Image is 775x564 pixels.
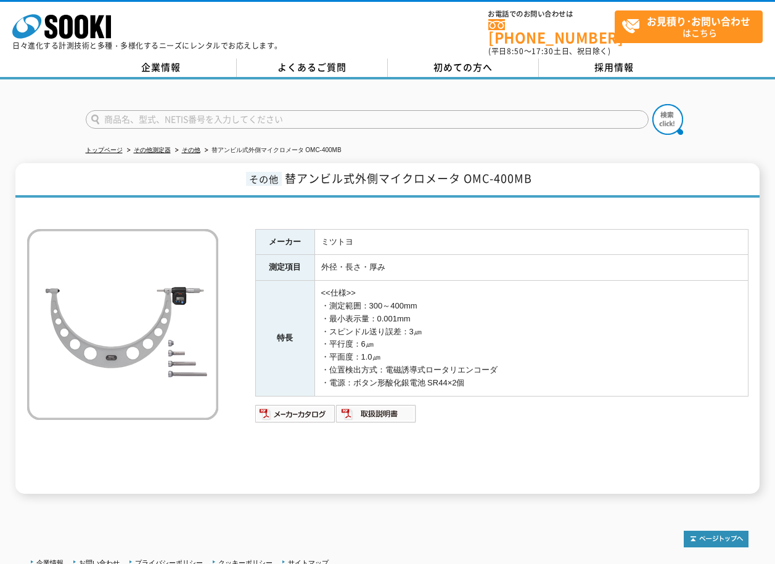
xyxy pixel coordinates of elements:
[488,19,615,44] a: [PHONE_NUMBER]
[647,14,750,28] strong: お見積り･お問い合わせ
[539,58,690,77] a: 採用情報
[388,58,539,77] a: 初めての方へ
[285,170,532,187] span: 替アンビル式外側マイクロメータ OMC-400MB
[86,147,123,153] a: トップページ
[86,58,237,77] a: 企業情報
[488,10,615,18] span: お電話でのお問い合わせは
[246,172,282,186] span: その他
[621,11,762,42] span: はこちら
[336,404,417,424] img: 取扱説明書
[531,46,554,57] span: 17:30
[255,255,314,281] th: 測定項目
[12,42,282,49] p: 日々進化する計測技術と多種・多様化するニーズにレンタルでお応えします。
[255,404,336,424] img: メーカーカタログ
[202,144,342,157] li: 替アンビル式外側マイクロメータ OMC-400MB
[27,229,218,420] img: 替アンビル式外側マイクロメータ OMC-400MB
[433,60,493,74] span: 初めての方へ
[684,531,748,547] img: トップページへ
[314,229,748,255] td: ミツトヨ
[507,46,524,57] span: 8:50
[134,147,171,153] a: その他測定器
[255,281,314,396] th: 特長
[336,412,417,421] a: 取扱説明書
[615,10,763,43] a: お見積り･お問い合わせはこちら
[237,58,388,77] a: よくあるご質問
[255,412,336,421] a: メーカーカタログ
[314,255,748,281] td: 外径・長さ・厚み
[182,147,200,153] a: その他
[314,281,748,396] td: <<仕様>> ・測定範囲：300～400mm ・最小表示量：0.001mm ・スピンドル送り誤差：3㎛ ・平行度：6㎛ ・平面度：1.0㎛ ・位置検出方式：電磁誘導式ロータリエンコーダ ・電源：...
[652,104,683,135] img: btn_search.png
[86,110,649,129] input: 商品名、型式、NETIS番号を入力してください
[255,229,314,255] th: メーカー
[488,46,610,57] span: (平日 ～ 土日、祝日除く)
